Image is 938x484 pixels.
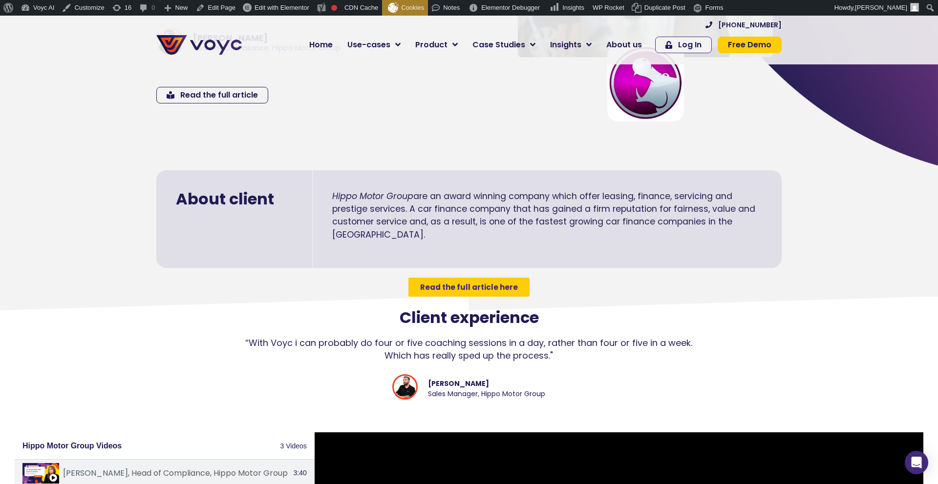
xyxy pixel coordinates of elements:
[176,190,293,208] h2: About client
[22,436,122,455] h2: Hippo Motor Group Videos
[332,190,762,242] p: are an award winning company which offer leasing, finance, servicing and prestige services. A car...
[331,5,337,11] div: Needs improvement
[332,190,413,202] em: Hippo Motor Group
[408,278,530,297] a: Read the full article here
[420,283,518,291] span: Read the full article here
[309,39,333,51] span: Home
[415,39,448,51] span: Product
[5,308,933,327] h2: Client experience
[705,21,782,28] a: [PHONE_NUMBER]
[472,39,525,51] span: Case Studies
[465,35,543,55] a: Case Studies
[280,432,307,451] span: 3 Videos
[718,21,782,28] span: [PHONE_NUMBER]
[408,35,465,55] a: Product
[232,337,705,423] div: Slides
[156,87,268,103] a: Read the full article
[855,4,907,11] span: [PERSON_NAME]
[905,451,928,474] div: Open Intercom Messenger
[180,91,258,99] span: Read the full article
[428,379,546,389] span: [PERSON_NAME]
[22,463,59,484] img: Lianna Akbar, Head of Compliance, Hippo Motor Group interview with Voyc
[340,35,408,55] a: Use-cases
[302,35,340,55] a: Home
[550,39,581,51] span: Insights
[232,337,705,362] div: “With Voyc i can probably do four or five coaching sessions in a day, rather than four or five in...
[562,4,584,11] span: Insights
[255,4,309,11] span: Edit with Elementor
[728,41,771,49] span: Free Demo
[678,41,702,49] span: Log In
[655,37,712,53] a: Log In
[543,35,599,55] a: Insights
[63,467,290,479] button: [PERSON_NAME], Head of Compliance, Hippo Motor Group interview with Voyc
[606,39,642,51] span: About us
[428,389,546,399] span: Sales Manager, Hippo Motor Group
[347,39,390,51] span: Use-cases
[156,35,242,55] img: voyc-full-logo
[718,37,782,53] a: Free Demo
[599,35,649,55] a: About us
[393,374,418,400] img: Aaron Harney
